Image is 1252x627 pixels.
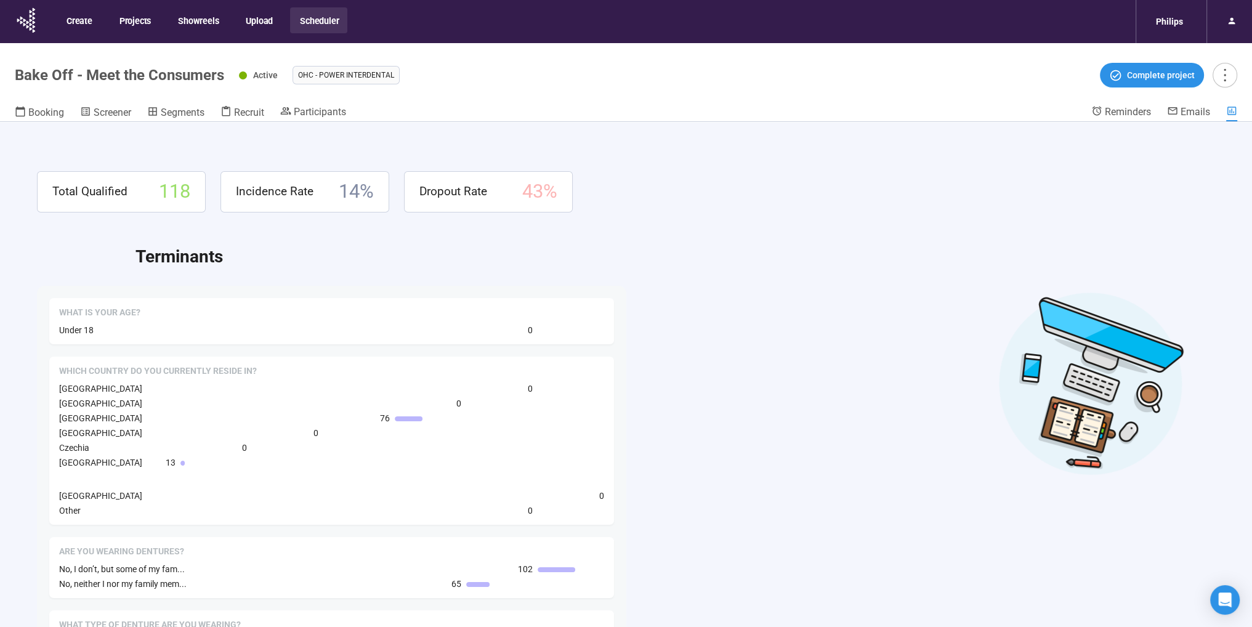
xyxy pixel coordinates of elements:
div: Open Intercom Messenger [1210,585,1240,615]
button: Scheduler [290,7,347,33]
span: Emails [1181,106,1210,118]
span: [GEOGRAPHIC_DATA] [59,491,142,501]
span: No, I don’t, but some of my fam... [59,564,185,574]
div: Philips [1149,10,1190,33]
img: Desktop work notes [998,291,1184,476]
span: 0 [528,323,533,337]
span: 14 % [339,177,374,207]
button: more [1213,63,1237,87]
span: [GEOGRAPHIC_DATA] [59,413,142,423]
span: What is your age? [59,307,140,319]
span: Screener [94,107,131,118]
span: OHC - Power Interdental [298,69,394,81]
a: Emails [1167,105,1210,120]
span: [GEOGRAPHIC_DATA] [59,398,142,408]
span: Active [253,70,278,80]
span: 0 [528,504,533,517]
button: Complete project [1100,63,1204,87]
span: [GEOGRAPHIC_DATA] [59,384,142,394]
span: Other [59,506,81,516]
span: [GEOGRAPHIC_DATA] [59,428,142,438]
span: Incidence Rate [236,182,313,201]
a: Screener [80,105,131,121]
span: Recruit [234,107,264,118]
span: Complete project [1127,68,1195,82]
span: 0 [242,441,247,455]
span: Segments [161,107,204,118]
button: Create [57,7,101,33]
button: Upload [236,7,281,33]
span: Dropout Rate [419,182,487,201]
a: Segments [147,105,204,121]
a: Participants [280,105,346,120]
span: Total Qualified [52,182,127,201]
h1: Bake Off - Meet the Consumers [15,67,224,84]
a: Booking [15,105,64,121]
span: 65 [451,577,461,591]
span: 76 [380,411,390,425]
span: more [1216,67,1233,83]
span: Are you wearing dentures? [59,546,184,558]
a: Recruit [220,105,264,121]
a: Reminders [1091,105,1151,120]
span: 118 [159,177,190,207]
span: Participants [294,106,346,118]
span: 43 % [522,177,557,207]
span: Which country do you currently reside in? [59,365,257,378]
span: Booking [28,107,64,118]
h2: Terminants [135,243,1215,270]
span: [GEOGRAPHIC_DATA] [59,458,142,467]
span: 102 [518,562,533,576]
span: 0 [528,382,533,395]
span: 0 [456,397,461,410]
span: Under 18 [59,325,94,335]
span: Czechia [59,443,89,453]
span: No, neither I nor my family mem... [59,579,187,589]
span: Reminders [1105,106,1151,118]
span: 13 [166,456,176,469]
button: Showreels [168,7,227,33]
span: 0 [599,489,604,503]
button: Projects [110,7,160,33]
span: 0 [313,426,318,440]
